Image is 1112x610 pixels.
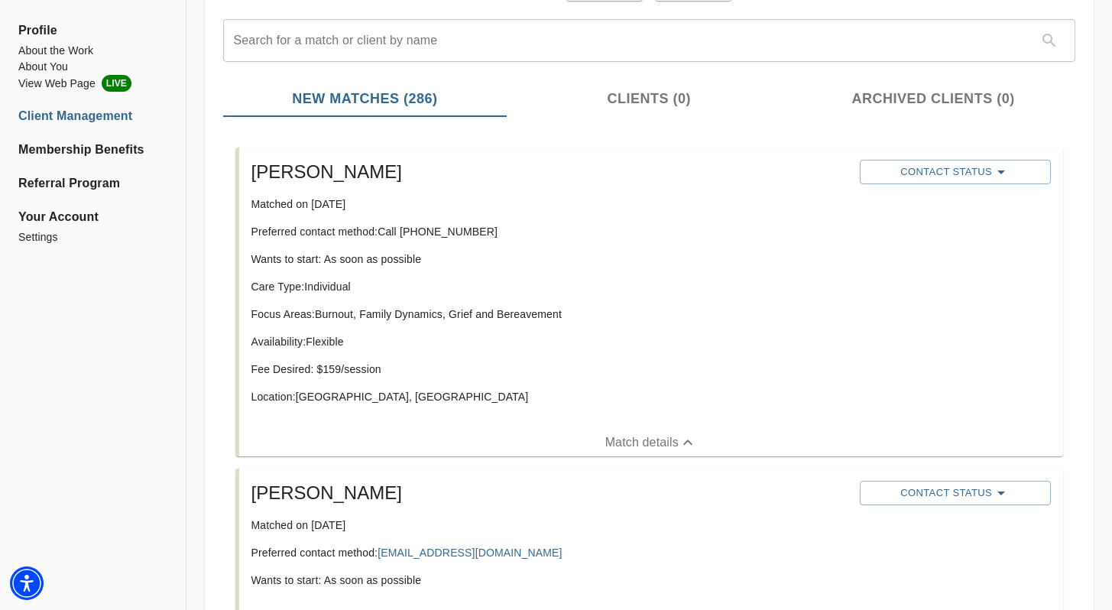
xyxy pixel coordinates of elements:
p: Preferred contact method: Call [PHONE_NUMBER] [251,224,848,239]
button: Match details [239,429,1063,456]
h5: [PERSON_NAME] [251,160,848,184]
a: Client Management [18,107,167,125]
span: New Matches (286) [232,89,498,109]
p: Wants to start: As soon as possible [251,251,848,267]
a: Settings [18,229,167,245]
span: Contact Status [867,484,1043,502]
p: Location: [GEOGRAPHIC_DATA], [GEOGRAPHIC_DATA] [251,389,848,404]
p: Fee Desired: $ 159 /session [251,362,848,377]
a: [EMAIL_ADDRESS][DOMAIN_NAME] [378,547,562,559]
li: View Web Page [18,75,167,92]
p: Preferred contact method: [251,545,848,560]
div: Accessibility Menu [10,566,44,600]
button: Contact Status [860,481,1051,505]
p: Matched on [DATE] [251,196,848,212]
p: Matched on [DATE] [251,518,848,533]
p: Focus Areas: Burnout, Family Dynamics, Grief and Bereavement [251,307,848,322]
h5: [PERSON_NAME] [251,481,848,505]
span: Your Account [18,208,167,226]
p: Wants to start: As soon as possible [251,573,848,588]
a: About You [18,59,167,75]
span: Archived Clients (0) [800,89,1066,109]
a: Membership Benefits [18,141,167,159]
p: Match details [605,433,679,452]
button: Contact Status [860,160,1051,184]
a: View Web PageLIVE [18,75,167,92]
a: Referral Program [18,174,167,193]
span: Clients (0) [516,89,782,109]
span: LIVE [102,75,131,92]
span: Contact Status [867,163,1043,181]
span: Profile [18,21,167,40]
a: About the Work [18,43,167,59]
p: Care Type: Individual [251,279,848,294]
p: Availability: Flexible [251,334,848,349]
